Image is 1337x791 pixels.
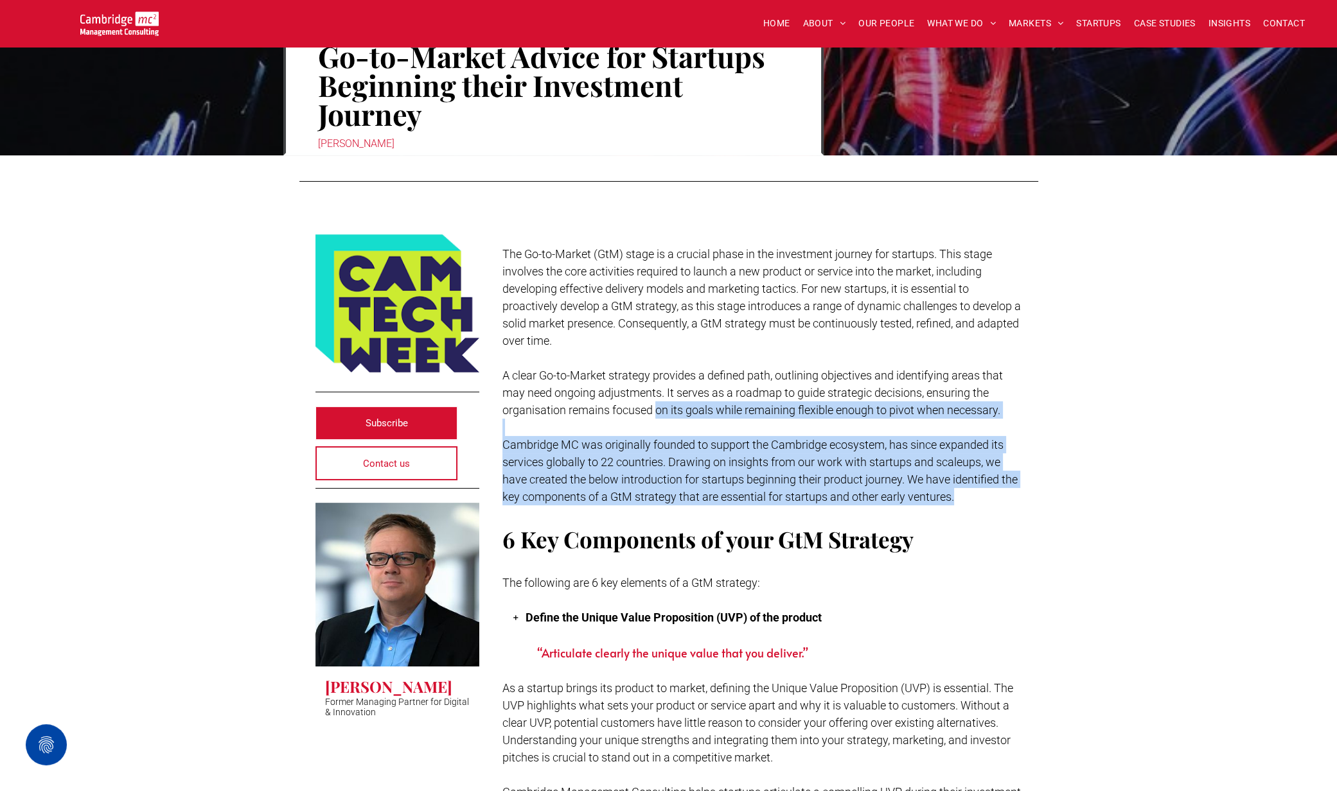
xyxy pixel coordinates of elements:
a: HOME [757,13,797,33]
a: CONTACT [1257,13,1311,33]
a: STARTUPS [1070,13,1127,33]
img: Go to Homepage [80,12,159,36]
a: MARKETS [1002,13,1070,33]
a: Your Business Transformed | Cambridge Management Consulting [80,13,159,27]
span: The Go-to-Market (GtM) stage is a crucial phase in the investment journey for startups. This stag... [502,247,1021,347]
a: OUR PEOPLE [852,13,921,33]
span: “Articulate clearly the unique value that you deliver.” [537,645,808,661]
a: Subscribe [315,406,458,440]
h3: [PERSON_NAME] [325,676,452,697]
span: The following are 6 key elements of a GtM strategy: [502,576,760,589]
span: Contact us [363,448,410,480]
a: Contact us [315,446,458,480]
span: Subscribe [366,407,408,439]
a: INSIGHTS [1202,13,1257,33]
img: A graphic logo with the words CAM TECH WEEK in bold, dark blue capital letters on a lime green an... [315,234,479,372]
span: A clear Go-to-Market strategy provides a defined path, outlining objectives and identifying areas... [502,369,1003,417]
p: Former Managing Partner for Digital & Innovation [325,697,470,717]
span: Cambridge MC was originally founded to support the Cambridge ecosystem, has since expanded its se... [502,438,1018,503]
a: CASE STUDIES [1128,13,1202,33]
h1: Go-to-Market Advice for Startups Beginning their Investment Journey [318,40,789,130]
a: ABOUT [797,13,853,33]
a: David Lewis [315,503,479,666]
a: WHAT WE DO [921,13,1002,33]
span: As a startup brings its product to market, defining the Unique Value Proposition (UVP) is essenti... [502,681,1013,764]
span: 6 Key Components of your GtM Strategy [502,524,914,554]
div: [PERSON_NAME] [318,135,789,153]
strong: Define the Unique Value Proposition (UVP) of the product [526,611,822,624]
